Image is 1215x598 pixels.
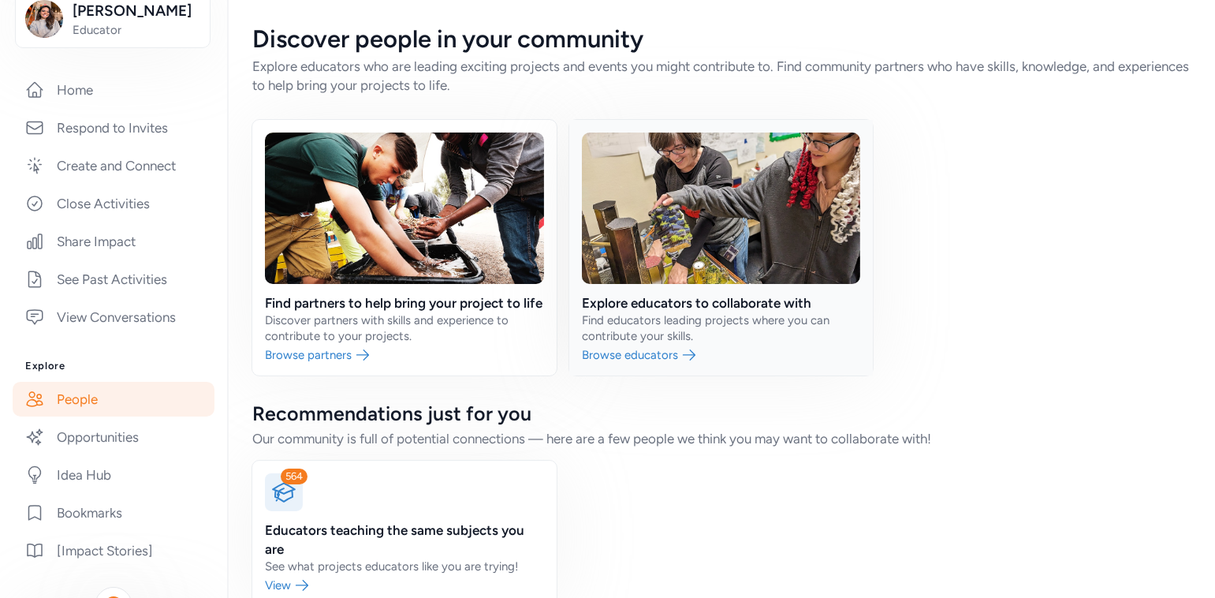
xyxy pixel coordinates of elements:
[13,495,214,530] a: Bookmarks
[13,186,214,221] a: Close Activities
[13,262,214,297] a: See Past Activities
[13,382,214,417] a: People
[252,401,1190,426] div: Recommendations just for you
[13,420,214,454] a: Opportunities
[13,458,214,492] a: Idea Hub
[13,533,214,568] a: [Impact Stories]
[252,25,1190,54] div: Discover people in your community
[252,429,1190,448] div: Our community is full of potential connections — here are a few people we think you may want to c...
[13,300,214,335] a: View Conversations
[13,73,214,107] a: Home
[25,360,202,372] h3: Explore
[13,148,214,183] a: Create and Connect
[13,110,214,145] a: Respond to Invites
[13,224,214,259] a: Share Impact
[281,469,307,484] div: 564
[252,57,1190,95] div: Explore educators who are leading exciting projects and events you might contribute to. Find comm...
[73,22,200,38] span: Educator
